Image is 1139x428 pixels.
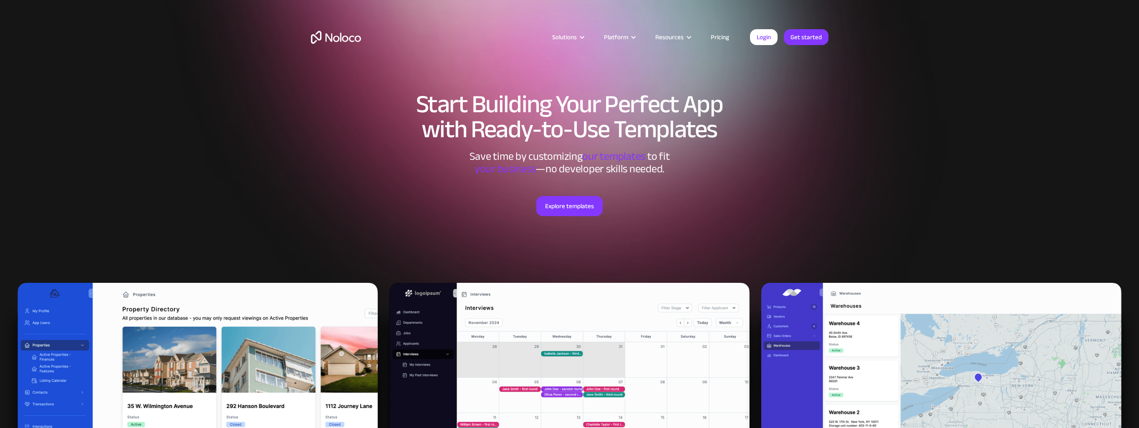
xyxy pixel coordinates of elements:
[604,32,628,43] div: Platform
[593,32,645,43] div: Platform
[582,146,645,166] span: our templates
[784,29,828,45] a: Get started
[645,32,700,43] div: Resources
[444,150,695,175] div: Save time by customizing to fit ‍ —no developer skills needed.
[311,31,361,44] a: home
[700,32,740,43] a: Pricing
[536,196,603,216] a: Explore templates
[311,92,828,142] h1: Start Building Your Perfect App with Ready-to-Use Templates
[750,29,778,45] a: Login
[655,32,684,43] div: Resources
[542,32,593,43] div: Solutions
[552,32,577,43] div: Solutions
[475,159,536,179] span: your business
